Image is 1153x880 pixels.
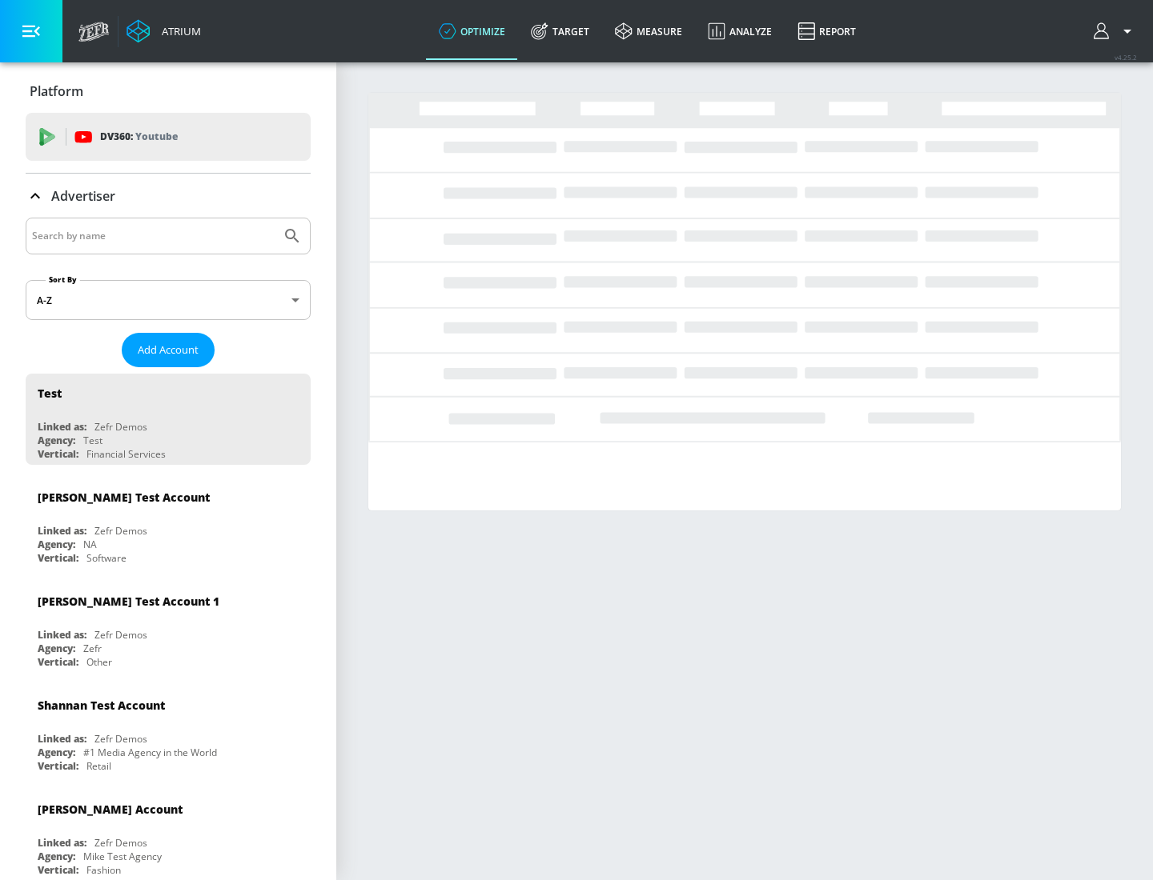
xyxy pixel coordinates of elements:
[100,128,178,146] p: DV360:
[602,2,695,60] a: measure
[83,642,102,655] div: Zefr
[38,447,78,461] div: Vertical:
[135,128,178,145] p: Youtube
[38,698,165,713] div: Shannan Test Account
[86,863,121,877] div: Fashion
[94,732,147,746] div: Zefr Demos
[518,2,602,60] a: Target
[30,82,83,100] p: Platform
[26,113,311,161] div: DV360: Youtube
[26,374,311,465] div: TestLinked as:Zefr DemosAgency:TestVertical:Financial Services
[86,759,111,773] div: Retail
[38,850,75,863] div: Agency:
[38,524,86,538] div: Linked as:
[26,686,311,777] div: Shannan Test AccountLinked as:Zefr DemosAgency:#1 Media Agency in the WorldVertical:Retail
[38,594,219,609] div: [PERSON_NAME] Test Account 1
[83,746,217,759] div: #1 Media Agency in the World
[785,2,869,60] a: Report
[94,524,147,538] div: Zefr Demos
[94,420,147,434] div: Zefr Demos
[86,551,127,565] div: Software
[94,628,147,642] div: Zefr Demos
[38,863,78,877] div: Vertical:
[38,732,86,746] div: Linked as:
[38,434,75,447] div: Agency:
[38,836,86,850] div: Linked as:
[426,2,518,60] a: optimize
[38,628,86,642] div: Linked as:
[38,746,75,759] div: Agency:
[38,551,78,565] div: Vertical:
[38,642,75,655] div: Agency:
[127,19,201,43] a: Atrium
[86,655,112,669] div: Other
[94,836,147,850] div: Zefr Demos
[1115,53,1137,62] span: v 4.25.2
[83,434,102,447] div: Test
[83,538,97,551] div: NA
[38,386,62,401] div: Test
[86,447,166,461] div: Financial Services
[38,420,86,434] div: Linked as:
[26,582,311,673] div: [PERSON_NAME] Test Account 1Linked as:Zefr DemosAgency:ZefrVertical:Other
[51,187,115,205] p: Advertiser
[26,69,311,114] div: Platform
[155,24,201,38] div: Atrium
[46,274,80,285] label: Sort By
[38,655,78,669] div: Vertical:
[32,226,275,246] input: Search by name
[26,280,311,320] div: A-Z
[83,850,162,863] div: Mike Test Agency
[26,174,311,218] div: Advertiser
[26,478,311,569] div: [PERSON_NAME] Test AccountLinked as:Zefr DemosAgency:NAVertical:Software
[38,538,75,551] div: Agency:
[38,490,210,505] div: [PERSON_NAME] Test Account
[138,341,199,359] span: Add Account
[38,802,183,817] div: [PERSON_NAME] Account
[122,333,215,367] button: Add Account
[38,759,78,773] div: Vertical:
[695,2,785,60] a: Analyze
